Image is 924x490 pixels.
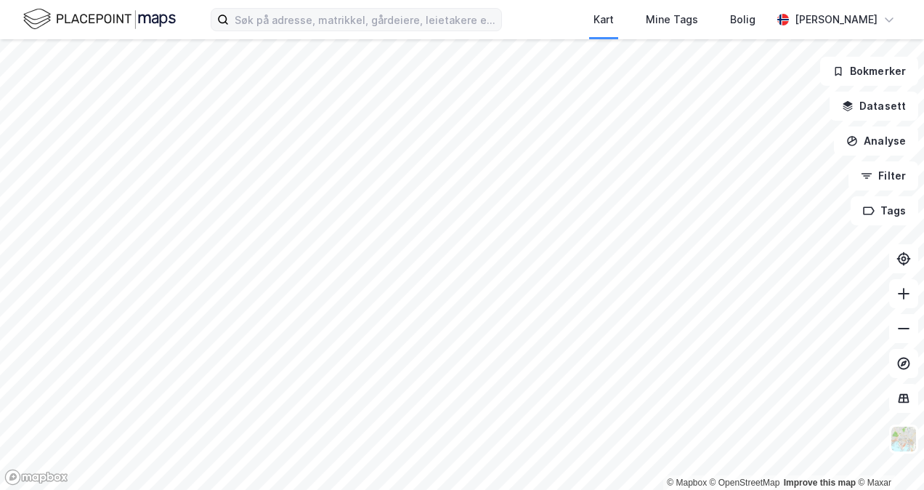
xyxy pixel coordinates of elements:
[830,92,918,121] button: Datasett
[820,57,918,86] button: Bokmerker
[730,11,755,28] div: Bolig
[229,9,501,31] input: Søk på adresse, matrikkel, gårdeiere, leietakere eller personer
[851,420,924,490] div: Kontrollprogram for chat
[795,11,878,28] div: [PERSON_NAME]
[784,478,856,488] a: Improve this map
[851,420,924,490] iframe: Chat Widget
[710,478,780,488] a: OpenStreetMap
[834,126,918,156] button: Analyse
[851,196,918,225] button: Tags
[667,478,707,488] a: Mapbox
[23,7,176,32] img: logo.f888ab2527a4732fd821a326f86c7f29.svg
[4,469,68,486] a: Mapbox homepage
[646,11,698,28] div: Mine Tags
[593,11,614,28] div: Kart
[848,161,918,190] button: Filter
